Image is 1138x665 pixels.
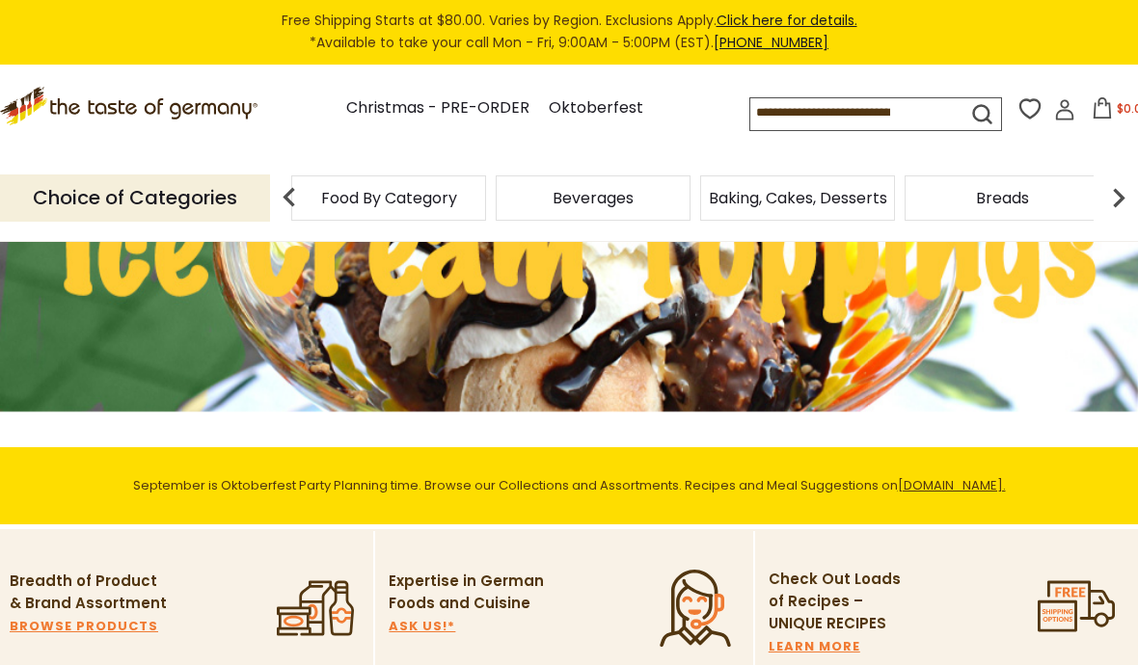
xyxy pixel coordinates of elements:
a: Oktoberfest [549,95,643,121]
a: Breads [976,191,1029,205]
a: [PHONE_NUMBER] [714,33,828,52]
a: BROWSE PRODUCTS [10,616,158,637]
div: Free Shipping Starts at $80.00. Varies by Region. Exclusions Apply. [10,10,1128,55]
p: Breadth of Product & Brand Assortment [10,570,169,614]
span: *Available to take your call Mon - Fri, 9:00AM - 5:00PM (EST). [10,32,1128,54]
img: next arrow [1099,178,1138,217]
p: Check Out Loads of Recipes – UNIQUE RECIPES [769,568,908,634]
a: ASK US!* [389,616,455,637]
img: previous arrow [270,178,309,217]
a: Christmas - PRE-ORDER [346,95,529,121]
a: [DOMAIN_NAME]. [898,476,1006,494]
a: LEARN MORE [769,636,860,657]
p: Expertise in German Foods and Cuisine [389,570,548,614]
a: Beverages [553,191,634,205]
a: Food By Category [321,191,457,205]
span: September is Oktoberfest Party Planning time. Browse our Collections and Assortments. Recipes and... [133,476,1006,494]
a: Click here for details. [717,11,857,30]
a: Baking, Cakes, Desserts [709,191,887,205]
